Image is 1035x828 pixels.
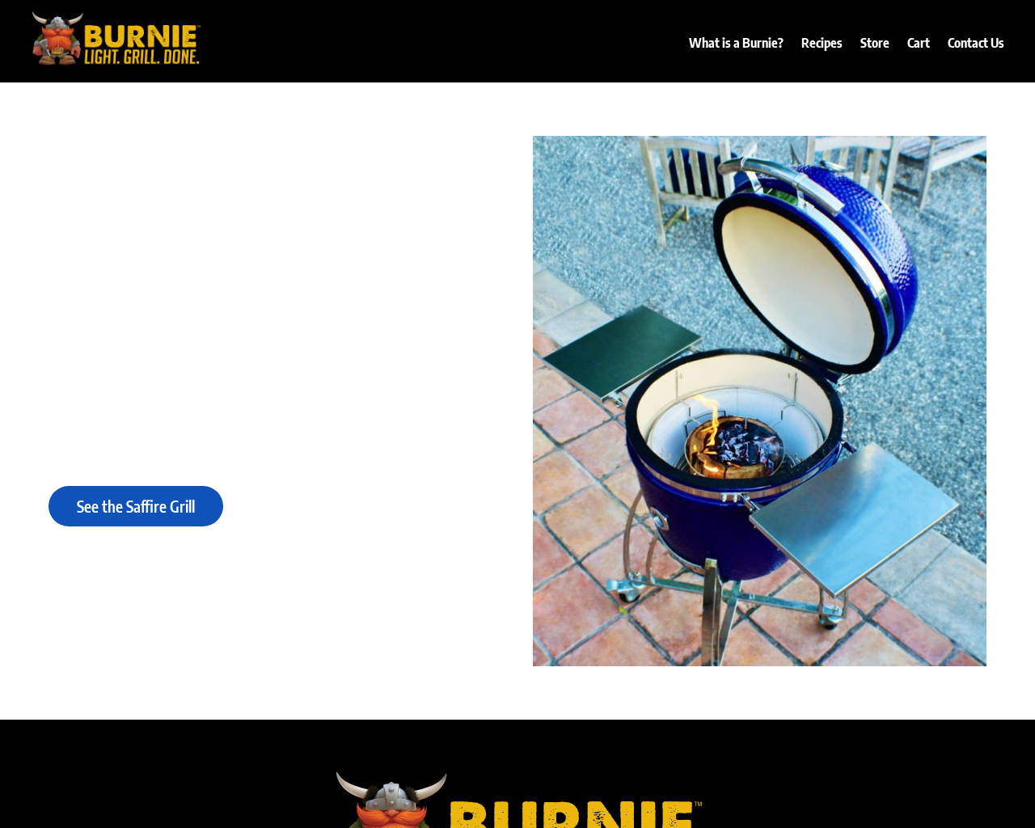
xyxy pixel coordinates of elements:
[681,24,791,61] a: What is a Burnie?
[852,24,897,61] a: Store
[23,8,209,69] img: burniegrill.com-logo-high-res-2020110_500px
[77,498,195,515] span: See the Saffire Grill
[533,136,986,665] img: Burnie Saffire Grill
[900,24,938,61] a: Cart
[23,46,209,74] a: Burnie Grill
[793,24,850,61] a: Recipes
[940,24,1012,61] a: Contact Us
[49,486,223,526] a: See the Saffire Grill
